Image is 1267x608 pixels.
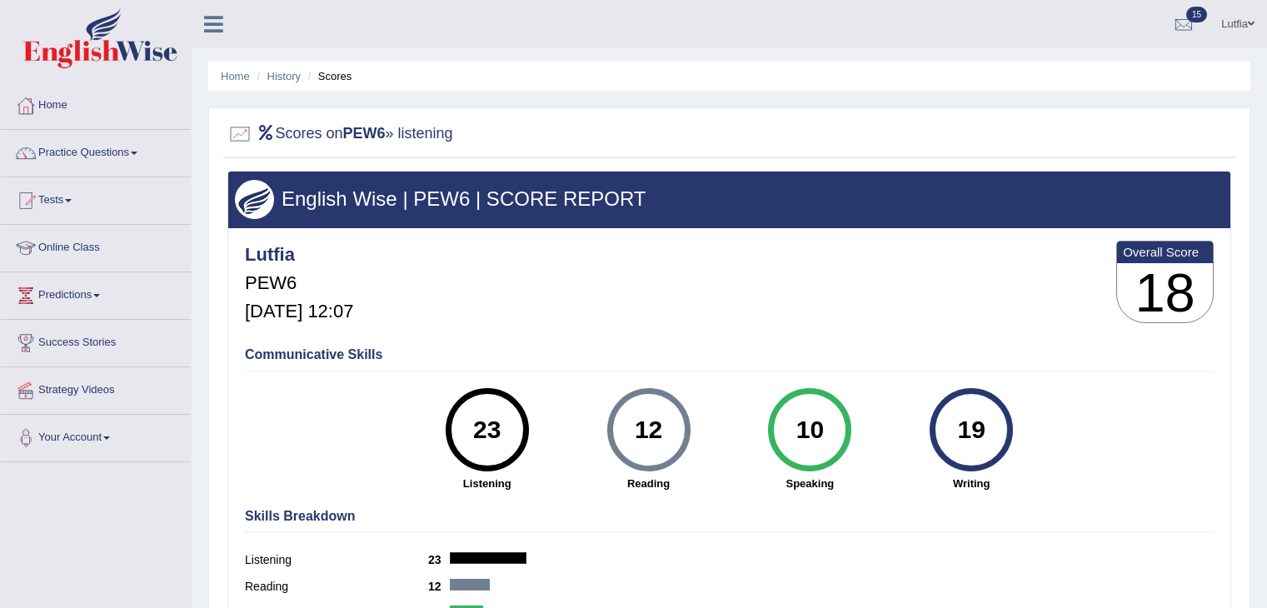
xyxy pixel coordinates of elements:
[245,551,428,569] label: Listening
[415,476,560,491] strong: Listening
[245,302,353,321] h5: [DATE] 12:07
[1123,245,1207,259] b: Overall Score
[456,395,517,465] div: 23
[245,347,1214,362] h4: Communicative Skills
[267,70,301,82] a: History
[221,70,250,82] a: Home
[737,476,882,491] strong: Speaking
[1,177,191,219] a: Tests
[941,395,1002,465] div: 19
[245,578,428,596] label: Reading
[1,82,191,124] a: Home
[1,272,191,314] a: Predictions
[1186,7,1207,22] span: 15
[245,509,1214,524] h4: Skills Breakdown
[1,320,191,361] a: Success Stories
[245,273,353,293] h5: PEW6
[618,395,679,465] div: 12
[1117,263,1213,323] h3: 18
[1,130,191,172] a: Practice Questions
[1,415,191,456] a: Your Account
[235,188,1224,210] h3: English Wise | PEW6 | SCORE REPORT
[227,122,453,147] h2: Scores on » listening
[304,68,352,84] li: Scores
[1,225,191,267] a: Online Class
[343,125,386,142] b: PEW6
[899,476,1044,491] strong: Writing
[780,395,841,465] div: 10
[1,367,191,409] a: Strategy Videos
[428,580,450,593] b: 12
[428,553,450,566] b: 23
[235,180,274,219] img: wings.png
[245,245,353,265] h4: Lutfia
[576,476,721,491] strong: Reading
